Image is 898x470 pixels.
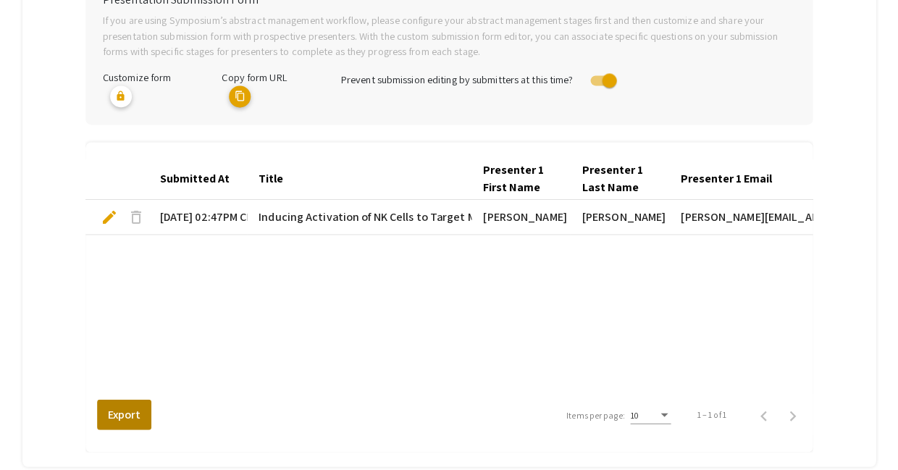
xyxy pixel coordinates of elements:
button: Previous page [749,400,778,429]
mat-icon: copy URL [229,85,251,107]
div: Items per page: [566,408,625,421]
div: Presenter 1 Last Name [582,161,657,196]
mat-cell: [PERSON_NAME][EMAIL_ADDRESS][DOMAIN_NAME] [669,200,822,235]
span: Prevent submission editing by submitters at this time? [341,72,573,86]
span: 10 [630,409,638,420]
mat-select: Items per page: [630,410,671,420]
button: Next page [778,400,807,429]
div: Submitted At [160,170,230,188]
div: 1 – 1 of 1 [697,408,726,421]
iframe: Chat [11,405,62,459]
mat-icon: lock [110,85,132,107]
button: Export [97,399,151,429]
div: Presenter 1 Email [681,170,785,188]
div: Presenter 1 Last Name [582,161,644,196]
div: Presenter 1 Email [681,170,772,188]
span: Inducing Activation of NK Cells to Target MHC Class-I–Deficient Tumor Cells [259,208,639,225]
div: Submitted At [160,170,243,188]
span: edit [101,208,118,225]
div: Title [259,170,283,188]
span: Customize form [103,70,171,84]
mat-cell: [PERSON_NAME] [570,200,668,235]
mat-cell: [PERSON_NAME] [471,200,570,235]
div: Presenter 1 First Name [483,161,545,196]
div: Title [259,170,296,188]
span: delete [127,208,144,225]
div: Presenter 1 First Name [483,161,558,196]
mat-cell: [DATE] 02:47PM CDT [148,200,247,235]
p: If you are using Symposium’s abstract management workflow, please configure your abstract managem... [103,12,795,59]
span: Copy form URL [222,70,286,84]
